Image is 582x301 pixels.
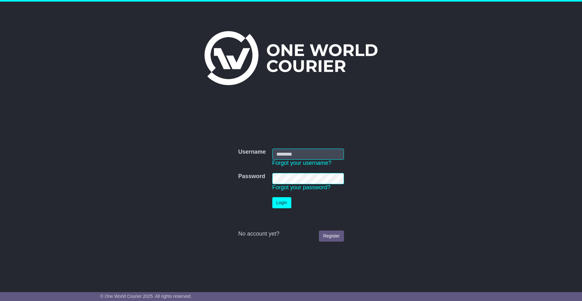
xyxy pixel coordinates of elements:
div: No account yet? [238,231,344,237]
img: One World [204,31,378,85]
label: Password [238,173,265,180]
a: Register [319,231,344,242]
label: Username [238,149,266,156]
a: Forgot your password? [272,184,331,191]
span: © One World Courier 2025. All rights reserved. [100,294,192,299]
button: Login [272,197,291,208]
a: Forgot your username? [272,160,332,166]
